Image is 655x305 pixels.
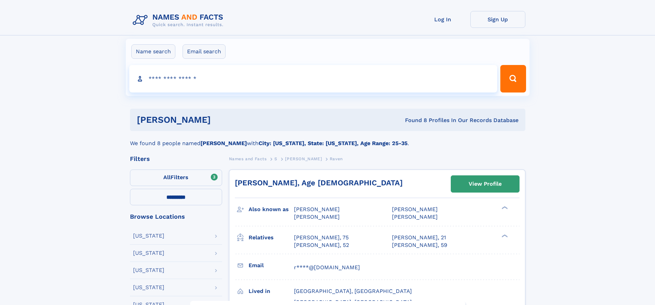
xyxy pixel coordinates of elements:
[392,241,447,249] a: [PERSON_NAME], 59
[130,156,222,162] div: Filters
[249,260,294,271] h3: Email
[294,214,340,220] span: [PERSON_NAME]
[130,214,222,220] div: Browse Locations
[137,116,308,124] h1: [PERSON_NAME]
[130,170,222,186] label: Filters
[285,156,322,161] span: [PERSON_NAME]
[500,65,526,92] button: Search Button
[500,233,508,238] div: ❯
[451,176,519,192] a: View Profile
[249,232,294,243] h3: Relatives
[330,156,343,161] span: Raven
[392,234,446,241] a: [PERSON_NAME], 21
[294,241,349,249] a: [PERSON_NAME], 52
[285,154,322,163] a: [PERSON_NAME]
[259,140,407,146] b: City: [US_STATE], State: [US_STATE], Age Range: 25-35
[133,250,164,256] div: [US_STATE]
[294,234,349,241] a: [PERSON_NAME], 75
[229,154,267,163] a: Names and Facts
[133,233,164,239] div: [US_STATE]
[249,285,294,297] h3: Lived in
[130,11,229,30] img: Logo Names and Facts
[294,288,412,294] span: [GEOGRAPHIC_DATA], [GEOGRAPHIC_DATA]
[308,117,518,124] div: Found 8 Profiles In Our Records Database
[415,11,470,28] a: Log In
[129,65,498,92] input: search input
[392,214,438,220] span: [PERSON_NAME]
[470,11,525,28] a: Sign Up
[131,44,175,59] label: Name search
[249,204,294,215] h3: Also known as
[163,174,171,181] span: All
[274,156,277,161] span: S
[392,206,438,213] span: [PERSON_NAME]
[133,268,164,273] div: [US_STATE]
[469,176,502,192] div: View Profile
[274,154,277,163] a: S
[500,206,508,210] div: ❯
[130,131,525,148] div: We found 8 people named with .
[235,178,403,187] a: [PERSON_NAME], Age [DEMOGRAPHIC_DATA]
[200,140,247,146] b: [PERSON_NAME]
[183,44,226,59] label: Email search
[294,206,340,213] span: [PERSON_NAME]
[133,285,164,290] div: [US_STATE]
